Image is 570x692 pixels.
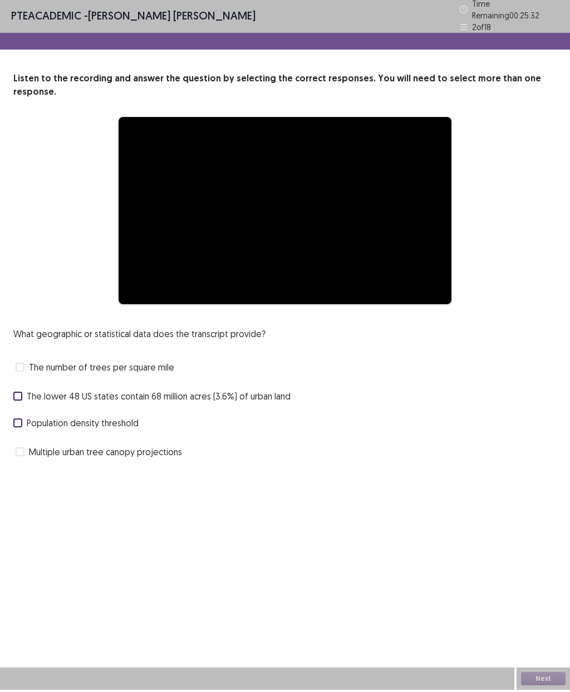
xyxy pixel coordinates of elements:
p: 2 of 18 [472,23,491,35]
span: Multiple urban tree canopy projections [29,447,182,461]
p: Listen to the recording and answer the question by selecting the correct responses. You will need... [13,74,557,101]
span: The number of trees per square mile [29,363,174,376]
span: The lower 48 US states contain 68 million acres (3.6%) of urban land [27,392,291,405]
p: - [PERSON_NAME] [PERSON_NAME] [11,9,255,26]
span: PTE academic [11,11,81,25]
p: What geographic or statistical data does the transcript provide? [13,329,266,343]
span: Population density threshold [27,418,139,432]
div: Video Player [119,119,451,306]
